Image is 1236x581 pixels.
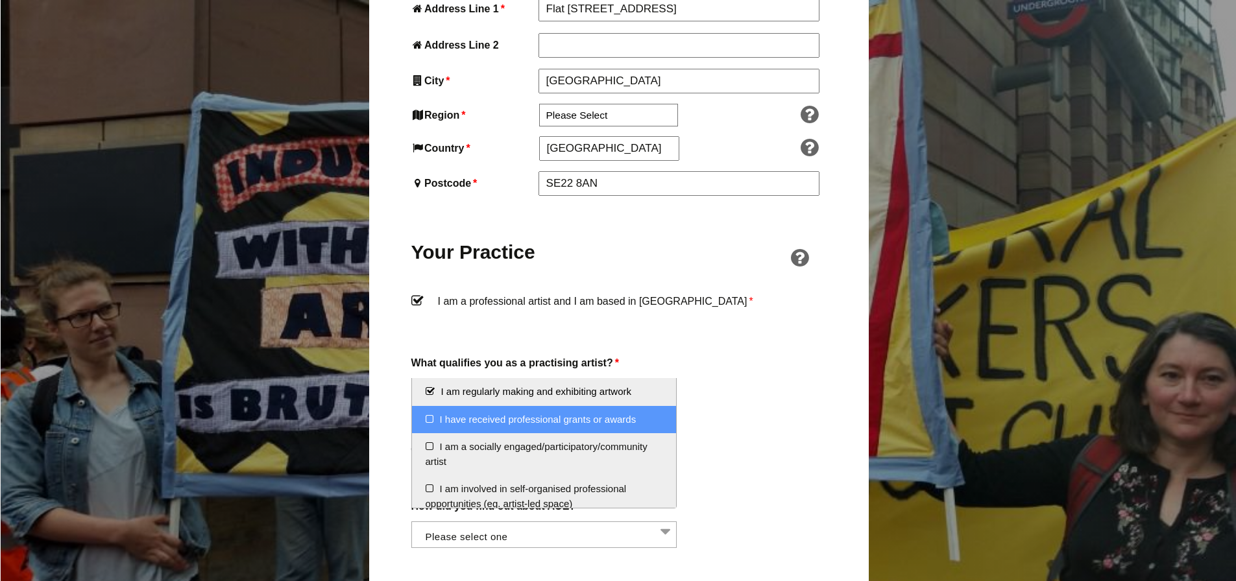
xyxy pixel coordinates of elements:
[411,36,536,54] label: Address Line 2
[411,354,827,372] label: What qualifies you as a practising artist?
[411,72,536,89] label: City
[411,106,537,124] label: Region
[411,292,827,331] label: I am a professional artist and I am based in [GEOGRAPHIC_DATA]
[412,406,677,434] li: I have received professional grants or awards
[411,174,536,192] label: Postcode
[411,239,536,265] h2: Your Practice
[412,378,677,406] li: I am regularly making and exhibiting artwork
[412,475,677,517] li: I am involved in self-organised professional opportunities (eg. artist-led space)
[412,433,677,475] li: I am a socially engaged/participatory/community artist
[411,139,537,157] label: Country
